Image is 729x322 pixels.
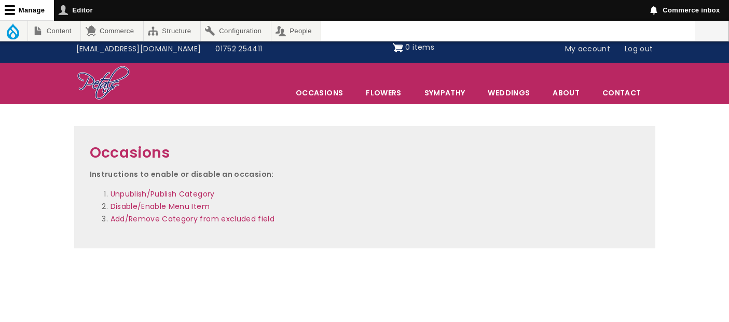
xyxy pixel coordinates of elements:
[405,42,434,52] span: 0 items
[111,201,210,212] a: Disable/Enable Menu Item
[69,39,209,59] a: [EMAIL_ADDRESS][DOMAIN_NAME]
[477,82,541,104] span: Weddings
[285,82,354,104] span: Occasions
[617,39,660,59] a: Log out
[28,21,80,41] a: Content
[393,39,434,56] a: Shopping cart 0 items
[271,21,321,41] a: People
[414,82,476,104] a: Sympathy
[542,82,590,104] a: About
[90,142,640,165] h2: Occasions
[208,39,269,59] a: 01752 254411
[144,21,200,41] a: Structure
[558,39,618,59] a: My account
[90,169,274,179] strong: Instructions to enable or disable an occasion:
[111,189,215,199] a: Unpublish/Publish Category
[81,21,143,41] a: Commerce
[592,82,652,104] a: Contact
[77,65,130,102] img: Home
[111,214,275,224] a: Add/Remove Category from excluded field
[393,39,403,56] img: Shopping cart
[355,82,412,104] a: Flowers
[201,21,271,41] a: Configuration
